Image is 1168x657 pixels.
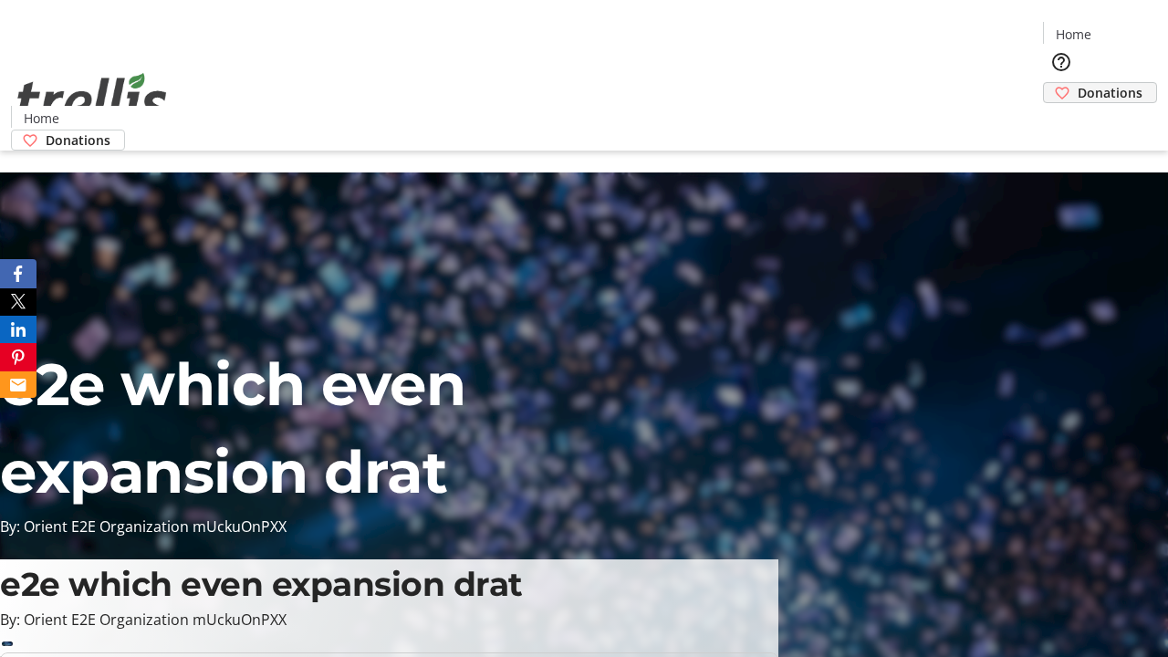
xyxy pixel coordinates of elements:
[1056,25,1091,44] span: Home
[11,130,125,151] a: Donations
[1043,103,1079,140] button: Cart
[12,109,70,128] a: Home
[1044,25,1102,44] a: Home
[24,109,59,128] span: Home
[11,53,173,144] img: Orient E2E Organization mUckuOnPXX's Logo
[1043,82,1157,103] a: Donations
[1043,44,1079,80] button: Help
[46,130,110,150] span: Donations
[1078,83,1142,102] span: Donations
